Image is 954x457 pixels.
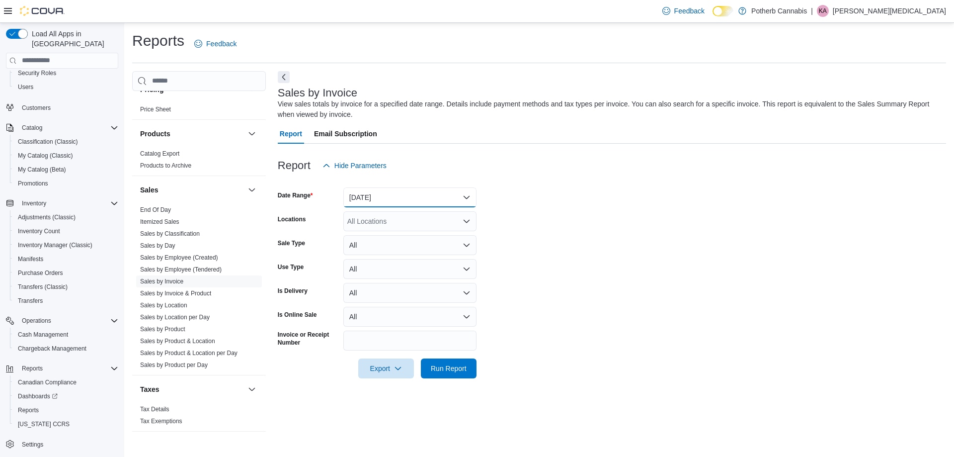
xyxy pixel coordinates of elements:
[18,283,68,291] span: Transfers (Classic)
[14,267,67,279] a: Purchase Orders
[10,328,122,342] button: Cash Management
[343,307,477,327] button: All
[421,359,477,378] button: Run Report
[190,34,240,54] a: Feedback
[14,295,47,307] a: Transfers
[14,418,118,430] span: Washington CCRS
[10,163,122,177] button: My Catalog (Beta)
[140,185,244,195] button: Sales
[278,311,317,319] label: Is Online Sale
[18,83,33,91] span: Users
[18,363,47,374] button: Reports
[10,177,122,190] button: Promotions
[14,225,64,237] a: Inventory Count
[14,295,118,307] span: Transfers
[140,230,200,237] a: Sales by Classification
[22,199,46,207] span: Inventory
[18,331,68,339] span: Cash Management
[10,403,122,417] button: Reports
[278,99,941,120] div: View sales totals by invoice for a specified date range. Details include payment methods and tax ...
[18,315,55,327] button: Operations
[14,253,47,265] a: Manifests
[278,71,290,83] button: Next
[811,5,813,17] p: |
[140,278,183,285] a: Sales by Invoice
[278,191,313,199] label: Date Range
[318,156,391,176] button: Hide Parameters
[18,122,46,134] button: Catalog
[658,1,709,21] a: Feedback
[833,5,946,17] p: [PERSON_NAME][MEDICAL_DATA]
[14,67,60,79] a: Security Roles
[14,136,82,148] a: Classification (Classic)
[14,81,118,93] span: Users
[713,6,733,16] input: Dark Mode
[14,150,77,162] a: My Catalog (Classic)
[14,81,37,93] a: Users
[18,378,77,386] span: Canadian Compliance
[314,124,377,144] span: Email Subscription
[14,390,62,402] a: Dashboards
[10,280,122,294] button: Transfers (Classic)
[14,239,118,251] span: Inventory Manager (Classic)
[18,213,76,221] span: Adjustments (Classic)
[18,102,55,114] a: Customers
[18,297,43,305] span: Transfers
[140,105,171,113] span: Price Sheet
[343,283,477,303] button: All
[14,404,43,416] a: Reports
[140,150,179,157] a: Catalog Export
[140,349,238,357] span: Sales by Product & Location per Day
[2,362,122,375] button: Reports
[132,204,266,375] div: Sales
[18,122,118,134] span: Catalog
[140,384,159,394] h3: Taxes
[22,124,42,132] span: Catalog
[140,338,215,345] a: Sales by Product & Location
[343,235,477,255] button: All
[10,389,122,403] a: Dashboards
[140,405,169,413] span: Tax Details
[674,6,705,16] span: Feedback
[18,69,56,77] span: Security Roles
[18,315,118,327] span: Operations
[14,343,90,355] a: Chargeback Management
[18,269,63,277] span: Purchase Orders
[22,104,51,112] span: Customers
[14,281,72,293] a: Transfers (Classic)
[140,162,191,169] a: Products to Archive
[140,266,222,273] a: Sales by Employee (Tendered)
[278,239,305,247] label: Sale Type
[140,218,179,226] span: Itemized Sales
[14,329,118,341] span: Cash Management
[18,345,86,353] span: Chargeback Management
[20,6,65,16] img: Cova
[10,342,122,356] button: Chargeback Management
[14,211,118,223] span: Adjustments (Classic)
[18,439,47,451] a: Settings
[10,66,122,80] button: Security Roles
[14,239,96,251] a: Inventory Manager (Classic)
[343,187,477,207] button: [DATE]
[14,376,118,388] span: Canadian Compliance
[18,438,118,451] span: Settings
[18,406,39,414] span: Reports
[140,150,179,158] span: Catalog Export
[14,225,118,237] span: Inventory Count
[278,263,304,271] label: Use Type
[140,242,175,250] span: Sales by Day
[10,266,122,280] button: Purchase Orders
[10,135,122,149] button: Classification (Classic)
[14,150,118,162] span: My Catalog (Classic)
[140,314,210,321] a: Sales by Location per Day
[278,215,306,223] label: Locations
[140,206,171,214] span: End Of Day
[140,129,170,139] h3: Products
[18,363,118,374] span: Reports
[140,313,210,321] span: Sales by Location per Day
[140,326,185,333] a: Sales by Product
[132,103,266,119] div: Pricing
[14,281,118,293] span: Transfers (Classic)
[2,196,122,210] button: Inventory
